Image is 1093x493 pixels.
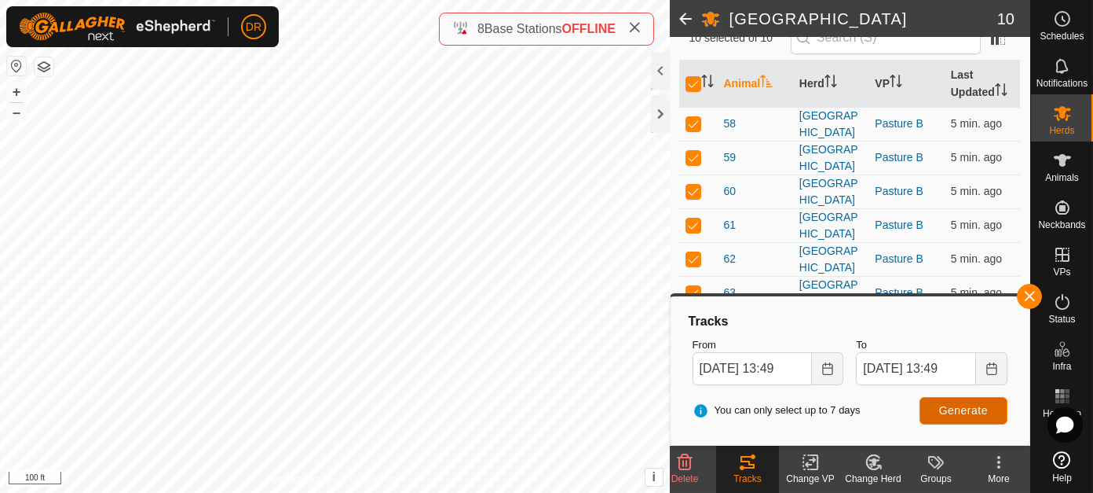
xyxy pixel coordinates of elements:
th: Last Updated [945,61,1020,108]
span: VPs [1053,267,1070,277]
th: Herd [793,61,868,108]
a: Contact Us [350,473,397,487]
p-sorticon: Activate to sort [760,77,773,90]
button: Map Layers [35,57,53,76]
button: Choose Date [976,352,1007,385]
span: Aug 14, 2025, 1:44 PM [951,286,1002,299]
span: OFFLINE [562,22,616,35]
h2: [GEOGRAPHIC_DATA] [729,9,997,28]
th: Animal [717,61,792,108]
span: Heatmap [1043,409,1081,418]
div: Tracks [686,312,1014,331]
span: Aug 14, 2025, 1:43 PM [951,117,1002,130]
img: Gallagher Logo [19,13,215,41]
a: Pasture B [875,219,923,231]
span: 59 [723,149,736,166]
span: Delete [671,473,699,484]
button: Reset Map [7,57,26,75]
span: Schedules [1040,31,1084,41]
div: [GEOGRAPHIC_DATA] [799,277,862,310]
span: DR [246,19,261,35]
a: Pasture B [875,117,923,130]
span: Aug 14, 2025, 1:43 PM [951,252,1002,265]
span: Base Stations [484,22,562,35]
a: Pasture B [875,252,923,265]
th: VP [868,61,944,108]
span: Help [1052,473,1072,483]
a: Privacy Policy [272,473,331,487]
div: Change Herd [842,472,905,486]
span: Notifications [1036,79,1088,88]
p-sorticon: Activate to sort [995,86,1007,98]
div: [GEOGRAPHIC_DATA] [799,209,862,242]
span: Generate [939,404,988,417]
p-sorticon: Activate to sort [890,77,902,90]
span: Status [1048,315,1075,324]
div: Groups [905,472,967,486]
input: Search (S) [791,21,981,54]
label: From [693,337,844,353]
span: Aug 14, 2025, 1:43 PM [951,219,1002,231]
button: i [645,469,663,486]
span: 61 [723,217,736,234]
label: To [856,337,1007,353]
p-sorticon: Activate to sort [701,77,714,90]
p-sorticon: Activate to sort [824,77,837,90]
span: Aug 14, 2025, 1:43 PM [951,185,1002,197]
span: i [652,470,655,484]
button: Generate [919,397,1007,425]
span: 60 [723,183,736,200]
div: [GEOGRAPHIC_DATA] [799,108,862,141]
div: [GEOGRAPHIC_DATA] [799,142,862,175]
a: Pasture B [875,151,923,164]
span: 10 [997,7,1014,31]
a: Pasture B [875,286,923,299]
span: Infra [1052,362,1071,371]
span: 63 [723,285,736,301]
span: Animals [1045,173,1079,182]
div: [GEOGRAPHIC_DATA] [799,175,862,208]
span: 58 [723,116,736,132]
span: 8 [477,22,484,35]
span: 10 selected of 10 [689,30,790,46]
a: Help [1031,445,1093,489]
a: Pasture B [875,185,923,197]
div: Tracks [716,472,779,486]
button: Choose Date [812,352,843,385]
div: More [967,472,1030,486]
span: Herds [1049,126,1074,135]
div: Change VP [779,472,842,486]
div: [GEOGRAPHIC_DATA] [799,243,862,276]
span: 62 [723,251,736,267]
button: – [7,103,26,122]
span: You can only select up to 7 days [693,403,861,418]
span: Aug 14, 2025, 1:43 PM [951,151,1002,164]
span: Neckbands [1038,220,1085,230]
button: + [7,83,26,101]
